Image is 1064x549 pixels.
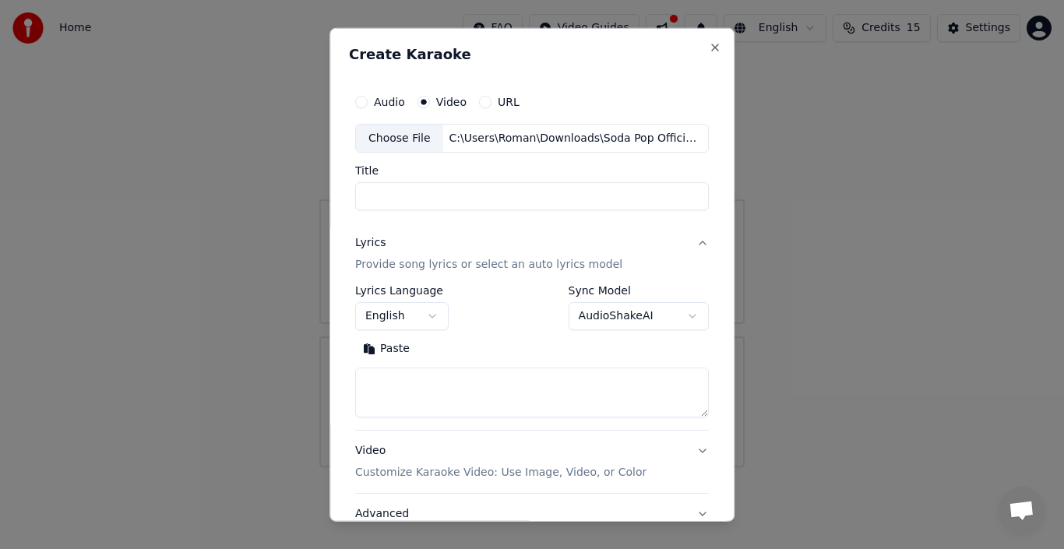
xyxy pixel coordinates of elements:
[356,124,443,152] div: Choose File
[355,223,709,285] button: LyricsProvide song lyrics or select an auto lyrics model
[355,257,622,273] p: Provide song lyrics or select an auto lyrics model
[355,494,709,534] button: Advanced
[355,443,647,480] div: Video
[349,47,715,61] h2: Create Karaoke
[355,285,449,296] label: Lyrics Language
[436,96,467,107] label: Video
[355,285,709,430] div: LyricsProvide song lyrics or select an auto lyrics model
[355,465,647,480] p: Customize Karaoke Video: Use Image, Video, or Color
[374,96,405,107] label: Audio
[498,96,520,107] label: URL
[569,285,709,296] label: Sync Model
[355,431,709,493] button: VideoCustomize Karaoke Video: Use Image, Video, or Color
[355,235,386,251] div: Lyrics
[443,130,708,146] div: C:\Users\Roman\Downloads\Soda Pop Official Lyric Video KPop Demon Hunters Sony Animation - Sony P...
[355,165,709,176] label: Title
[355,336,417,361] button: Paste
